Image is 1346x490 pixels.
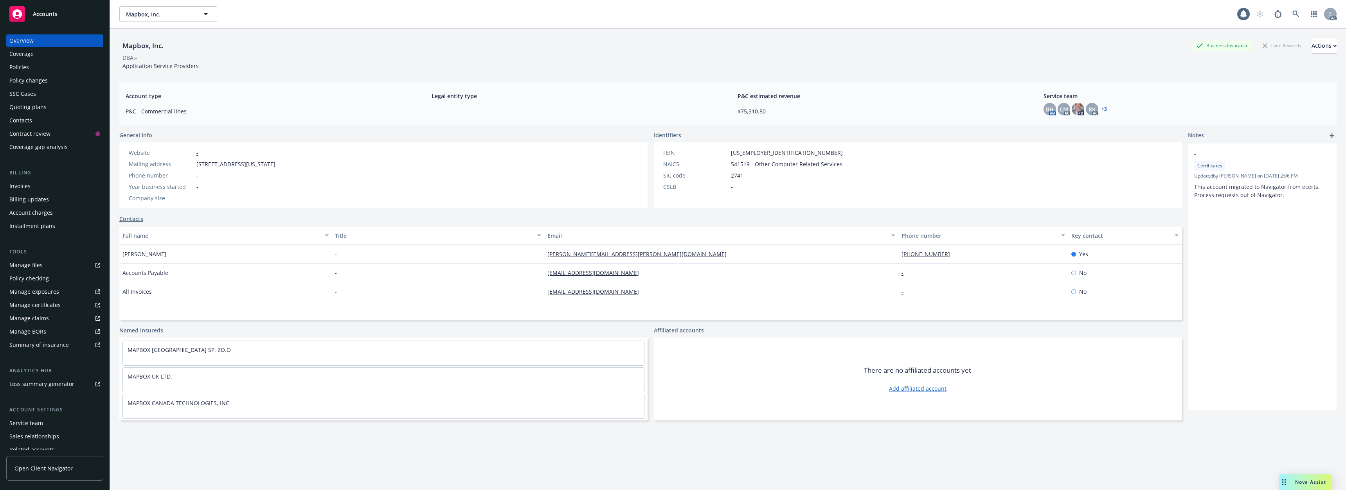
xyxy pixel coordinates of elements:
[1188,131,1204,140] span: Notes
[9,114,32,127] div: Contacts
[902,269,910,276] a: -
[6,141,103,153] a: Coverage gap analysis
[738,92,1024,100] span: P&C estimated revenue
[126,107,412,115] span: P&C - Commercial lines
[335,287,337,296] span: -
[654,131,681,139] span: Identifiers
[6,367,103,375] div: Analytics hub
[1071,232,1170,240] div: Key contact
[122,287,152,296] span: All Invoices
[731,149,843,157] span: [US_EMPLOYER_IDENTIFICATION_NUMBER]
[6,406,103,414] div: Account settings
[1079,250,1088,258] span: Yes
[738,107,1024,115] span: $75,310.80
[122,232,320,240] div: Full name
[9,378,74,390] div: Loss summary generator
[128,373,172,380] a: MAPBOX UK LTD.
[889,384,947,393] a: Add affiliated account
[6,180,103,192] a: Invoices
[1089,105,1096,113] span: RK
[128,399,229,407] a: MAPBOX CANADA TECHNOLOGIES, INC
[663,149,728,157] div: FEIN
[1279,474,1332,490] button: Nova Assist
[6,443,103,456] a: Related accounts
[663,183,728,191] div: CSLB
[129,194,193,202] div: Company size
[1327,131,1337,140] a: add
[9,285,59,298] div: Manage exposures
[9,74,48,87] div: Policy changes
[1288,6,1304,22] a: Search
[6,248,103,256] div: Tools
[14,464,73,472] span: Open Client Navigator
[547,232,887,240] div: Email
[1194,172,1330,179] span: Updated by [PERSON_NAME] on [DATE] 2:06 PM
[9,259,43,271] div: Manage files
[9,312,49,325] div: Manage claims
[33,11,58,17] span: Accounts
[6,34,103,47] a: Overview
[9,430,59,443] div: Sales relationships
[731,160,842,168] span: 541519 - Other Computer Related Services
[119,226,332,245] button: Full name
[9,48,34,60] div: Coverage
[196,183,198,191] span: -
[9,206,53,219] div: Account charges
[6,378,103,390] a: Loss summary generator
[332,226,544,245] button: Title
[547,250,733,258] a: [PERSON_NAME][EMAIL_ADDRESS][PERSON_NAME][DOMAIN_NAME]
[1046,105,1054,113] span: BH
[119,215,143,223] a: Contacts
[129,149,193,157] div: Website
[663,171,728,179] div: SIC code
[9,88,36,100] div: SSC Cases
[9,34,34,47] div: Overview
[126,92,412,100] span: Account type
[6,259,103,271] a: Manage files
[1044,92,1330,100] span: Service team
[6,430,103,443] a: Sales relationships
[6,285,103,298] a: Manage exposures
[9,299,61,311] div: Manage certificates
[544,226,898,245] button: Email
[864,366,971,375] span: There are no affiliated accounts yet
[547,288,645,295] a: [EMAIL_ADDRESS][DOMAIN_NAME]
[6,312,103,325] a: Manage claims
[129,183,193,191] div: Year business started
[6,114,103,127] a: Contacts
[898,226,1068,245] button: Phone number
[122,54,137,62] div: DBA: -
[9,193,49,206] div: Billing updates
[6,74,103,87] a: Policy changes
[6,3,103,25] a: Accounts
[335,269,337,277] span: -
[547,269,645,276] a: [EMAIL_ADDRESS][DOMAIN_NAME]
[6,299,103,311] a: Manage certificates
[9,141,68,153] div: Coverage gap analysis
[1197,162,1222,169] span: Certificates
[6,101,103,113] a: Quoting plans
[6,48,103,60] a: Coverage
[1194,183,1321,199] span: This account migrated to Navigator from ecerts. Process requests out of Navigator.
[1079,287,1087,296] span: No
[1312,38,1337,54] button: Actions
[902,250,956,258] a: [PHONE_NUMBER]
[9,61,29,74] div: Policies
[9,325,46,338] div: Manage BORs
[731,171,743,179] span: 2741
[9,220,55,232] div: Installment plans
[196,149,198,156] a: -
[196,194,198,202] span: -
[1295,479,1326,485] span: Nova Assist
[1306,6,1322,22] a: Switch app
[122,62,199,70] span: Application Service Providers
[1060,105,1068,113] span: CM
[128,346,231,354] a: MAPBOX [GEOGRAPHIC_DATA] SP. ZO.O
[6,127,103,140] a: Contract review
[1279,474,1289,490] div: Drag to move
[731,183,733,191] span: -
[1101,107,1107,111] a: +3
[122,269,168,277] span: Accounts Payable
[9,127,50,140] div: Contract review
